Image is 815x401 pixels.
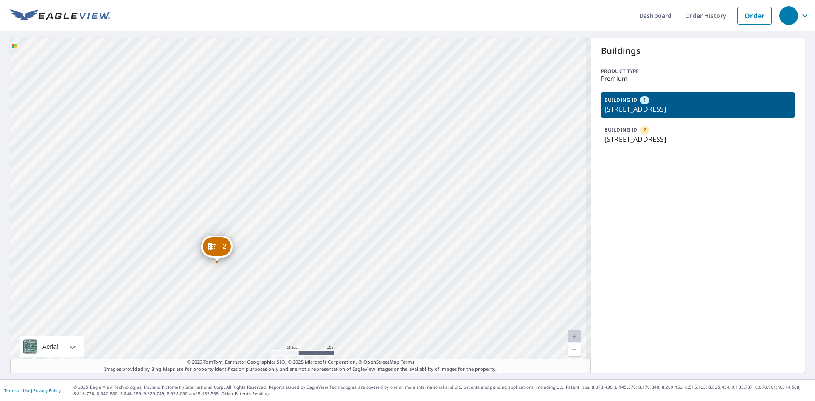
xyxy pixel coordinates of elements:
[20,336,84,357] div: Aerial
[4,388,61,393] p: |
[201,236,233,262] div: Dropped pin, building 2, Commercial property, 7301 Donnell Pl District Heights, MD 20747
[601,75,795,82] p: Premium
[10,359,591,373] p: Images provided by Bing Maps are for property identification purposes only and are not a represen...
[40,336,61,357] div: Aerial
[601,67,795,75] p: Product type
[568,343,581,356] a: Current Level 20, Zoom Out
[604,96,637,104] p: BUILDING ID
[33,387,61,393] a: Privacy Policy
[604,134,791,144] p: [STREET_ADDRESS]
[604,126,637,133] p: BUILDING ID
[737,7,772,25] a: Order
[4,387,31,393] a: Terms of Use
[363,359,399,365] a: OpenStreetMap
[187,359,415,366] span: © 2025 TomTom, Earthstar Geographics SIO, © 2025 Microsoft Corporation, ©
[73,384,811,397] p: © 2025 Eagle View Technologies, Inc. and Pictometry International Corp. All Rights Reserved. Repo...
[643,126,646,134] span: 2
[643,96,646,104] span: 1
[223,243,227,250] span: 2
[601,45,795,57] p: Buildings
[604,104,791,114] p: [STREET_ADDRESS]
[10,9,110,22] img: EV Logo
[568,330,581,343] a: Current Level 20, Zoom In Disabled
[401,359,415,365] a: Terms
